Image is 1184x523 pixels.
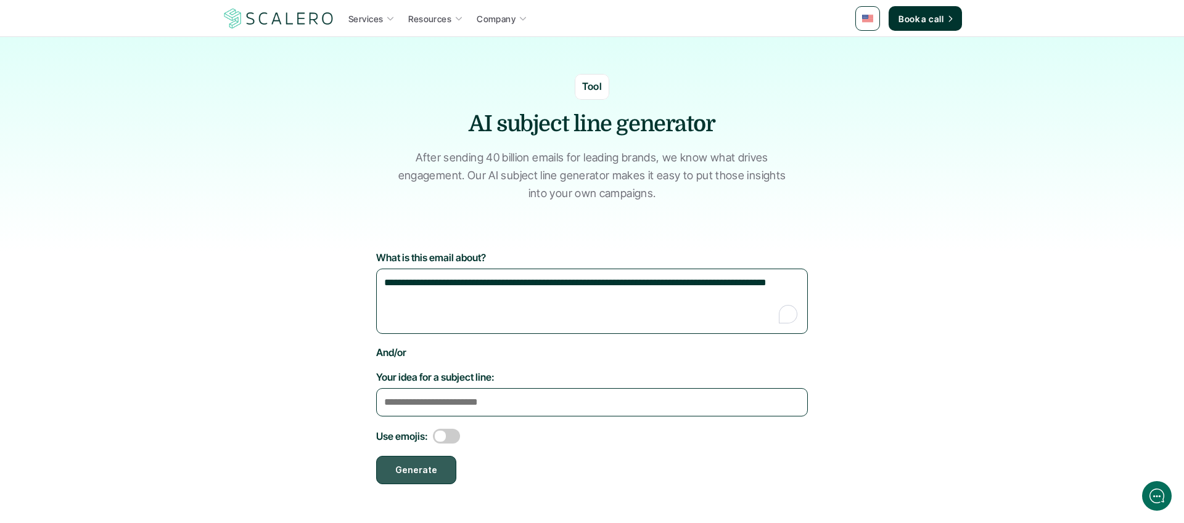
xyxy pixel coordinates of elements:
button: New conversation [19,163,228,188]
textarea: To enrich screen reader interactions, please activate Accessibility in Grammarly extension settings [376,269,808,334]
p: Resources [408,12,451,25]
p: Services [348,12,383,25]
iframe: gist-messenger-bubble-iframe [1142,481,1172,511]
img: Scalero company logo [222,7,335,30]
label: Use emojis: [376,430,428,442]
h3: AI subject line generator [407,109,777,140]
label: What is this email about? [376,251,808,264]
p: Tool [582,79,602,95]
h1: Hi! Welcome to [GEOGRAPHIC_DATA]. [18,60,228,79]
p: Company [477,12,516,25]
button: Generate [376,456,456,484]
span: New conversation [80,171,148,180]
label: And/or [376,346,808,359]
p: After sending 40 billion emails for leading brands, we know what drives engagement. Our AI subjec... [392,149,792,202]
a: Book a call [889,6,962,31]
h2: Let us know if we can help with lifecycle marketing. [18,82,228,141]
label: Your idea for a subject line: [376,371,808,383]
p: Book a call [898,12,943,25]
span: We run on Gist [103,431,156,439]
